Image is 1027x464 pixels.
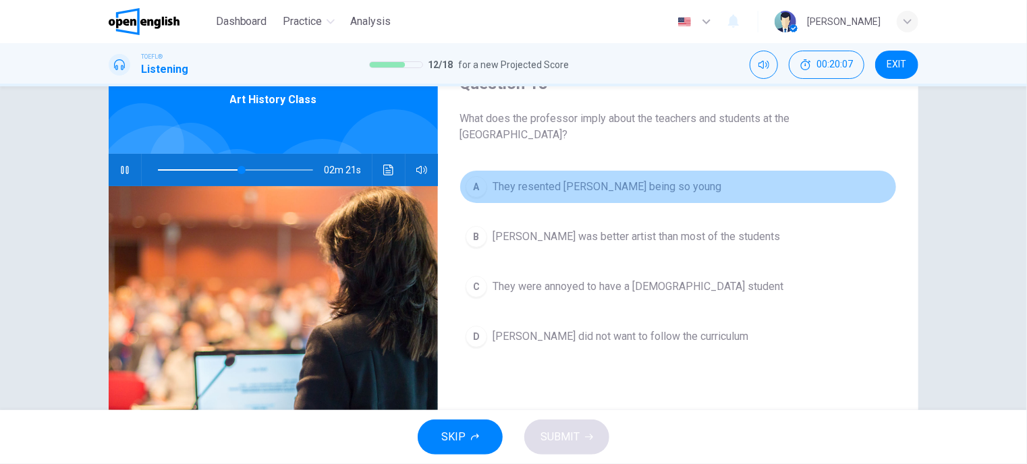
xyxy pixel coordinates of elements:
[351,13,391,30] span: Analysis
[109,8,211,35] a: OpenEnglish logo
[466,276,487,297] div: C
[278,9,340,34] button: Practice
[789,51,864,79] button: 00:20:07
[816,59,853,70] span: 00:20:07
[283,13,323,30] span: Practice
[875,51,918,79] button: EXIT
[466,326,487,347] div: D
[493,179,721,195] span: They resented [PERSON_NAME] being so young
[109,8,179,35] img: OpenEnglish logo
[418,419,503,455] button: SKIP
[466,226,487,248] div: B
[378,154,399,186] button: Click to see the audio transcription
[216,13,267,30] span: Dashboard
[230,92,317,108] span: Art History Class
[460,320,897,353] button: D[PERSON_NAME] did not want to follow the curriculum
[345,9,397,34] button: Analysis
[807,13,881,30] div: [PERSON_NAME]
[887,59,907,70] span: EXIT
[141,61,188,78] h1: Listening
[676,17,693,27] img: en
[459,57,570,73] span: for a new Projected Score
[428,57,453,73] span: 12 / 18
[441,428,466,446] span: SKIP
[211,9,273,34] button: Dashboard
[493,229,780,245] span: [PERSON_NAME] was better artist than most of the students
[493,328,748,345] span: [PERSON_NAME] did not want to follow the curriculum
[466,176,487,198] div: A
[775,11,796,32] img: Profile picture
[460,220,897,254] button: B[PERSON_NAME] was better artist than most of the students
[460,111,897,143] span: What does the professor imply about the teachers and students at the [GEOGRAPHIC_DATA]?
[493,279,783,295] span: They were annoyed to have a [DEMOGRAPHIC_DATA] student
[324,154,372,186] span: 02m 21s
[460,270,897,303] button: CThey were annoyed to have a [DEMOGRAPHIC_DATA] student
[789,51,864,79] div: Hide
[141,52,163,61] span: TOEFL®
[460,170,897,204] button: AThey resented [PERSON_NAME] being so young
[750,51,778,79] div: Mute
